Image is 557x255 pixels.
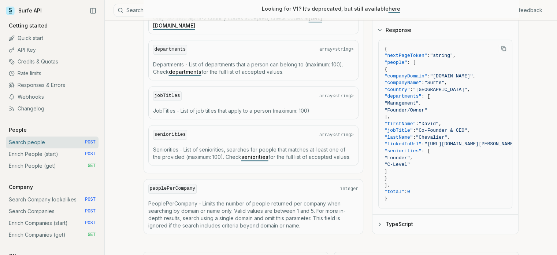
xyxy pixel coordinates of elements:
[385,60,407,65] span: "people"
[6,5,42,16] a: Surfe API
[385,128,413,133] span: "jobTitle"
[385,189,405,194] span: "total"
[385,108,427,113] span: "Founder/Owner"
[422,80,424,85] span: :
[88,5,99,16] button: Collapse Sidebar
[407,60,416,65] span: : [
[385,141,422,147] span: "linkedInUrl"
[385,94,422,99] span: "departments"
[262,5,400,12] p: Looking for V1? It’s deprecated, but still available
[410,87,413,92] span: :
[372,20,518,39] button: Response
[422,94,430,99] span: : [
[319,47,354,52] span: array<string>
[6,32,99,44] a: Quick start
[148,200,359,229] p: PeoplePerCompany - Limits the number of people returned per company when searching by domain or n...
[6,126,30,134] p: People
[467,87,470,92] span: ,
[372,215,518,234] button: TypeScript
[439,121,442,127] span: ,
[241,154,268,160] a: seniorities
[404,189,407,194] span: :
[153,130,187,140] code: seniorities
[422,148,430,154] span: : [
[88,163,96,169] span: GET
[430,53,453,58] span: "string"
[88,232,96,238] span: GET
[424,80,445,85] span: "Surfe"
[385,182,390,188] span: ],
[385,135,413,140] span: "lastName"
[319,132,354,138] span: array<string>
[6,22,51,29] p: Getting started
[340,186,358,192] span: integer
[385,162,410,167] span: "C-Level"
[473,73,476,79] span: ,
[407,189,410,194] span: 0
[385,148,422,154] span: "seniorities"
[385,87,410,92] span: "country"
[385,121,416,127] span: "firstName"
[389,6,400,12] a: here
[385,80,422,85] span: "companyName"
[85,220,96,226] span: POST
[153,146,354,161] p: Seniorities - List of seniorities, searches for people that matches at-least one of the provided ...
[424,141,519,147] span: "[URL][DOMAIN_NAME][PERSON_NAME]"
[419,101,422,106] span: ,
[6,160,99,172] a: Enrich People (get) GET
[416,128,467,133] span: "Co-Founder & CEO"
[6,56,99,68] a: Credits & Quotas
[385,66,387,72] span: {
[6,194,99,205] a: Search Company lookalikes POST
[6,136,99,148] a: Search people POST
[506,7,542,14] a: Give feedback
[148,184,197,194] code: peoplePerCompany
[385,196,387,201] span: }
[372,39,518,214] div: Response
[453,53,456,58] span: ,
[153,45,187,55] code: departments
[498,43,509,54] button: Copy Text
[410,155,413,160] span: ,
[6,148,99,160] a: Enrich People (start) POST
[447,135,450,140] span: ,
[85,151,96,157] span: POST
[430,73,473,79] span: "[DOMAIN_NAME]"
[385,73,427,79] span: "companyDomain"
[153,107,354,114] p: JobTitles - List of job titles that apply to a person (maximum: 100)
[85,139,96,145] span: POST
[85,197,96,203] span: POST
[153,91,182,101] code: jobTitles
[385,155,410,160] span: "Founder"
[416,121,419,127] span: :
[153,61,354,76] p: Departments - List of departments that a person can belong to (maximum: 100). Check for the full ...
[413,87,467,92] span: "[GEOGRAPHIC_DATA]"
[85,208,96,214] span: POST
[385,114,390,120] span: ],
[444,80,447,85] span: ,
[413,135,416,140] span: :
[385,175,387,181] span: }
[6,91,99,103] a: Webhooks
[427,53,430,58] span: :
[385,169,387,174] span: ]
[6,217,99,229] a: Enrich Companies (start) POST
[6,229,99,241] a: Enrich Companies (get) GET
[6,68,99,79] a: Rate limits
[422,141,424,147] span: :
[467,128,470,133] span: ,
[6,205,99,217] a: Search Companies POST
[114,4,297,17] button: SearchCtrlK
[319,93,354,99] span: array<string>
[413,128,416,133] span: :
[6,44,99,56] a: API Key
[385,101,419,106] span: "Management"
[427,73,430,79] span: :
[419,121,439,127] span: "David"
[385,53,427,58] span: "nextPageToken"
[169,69,201,75] a: departments
[6,103,99,114] a: Changelog
[6,79,99,91] a: Responses & Errors
[6,183,36,191] p: Company
[385,46,387,51] span: {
